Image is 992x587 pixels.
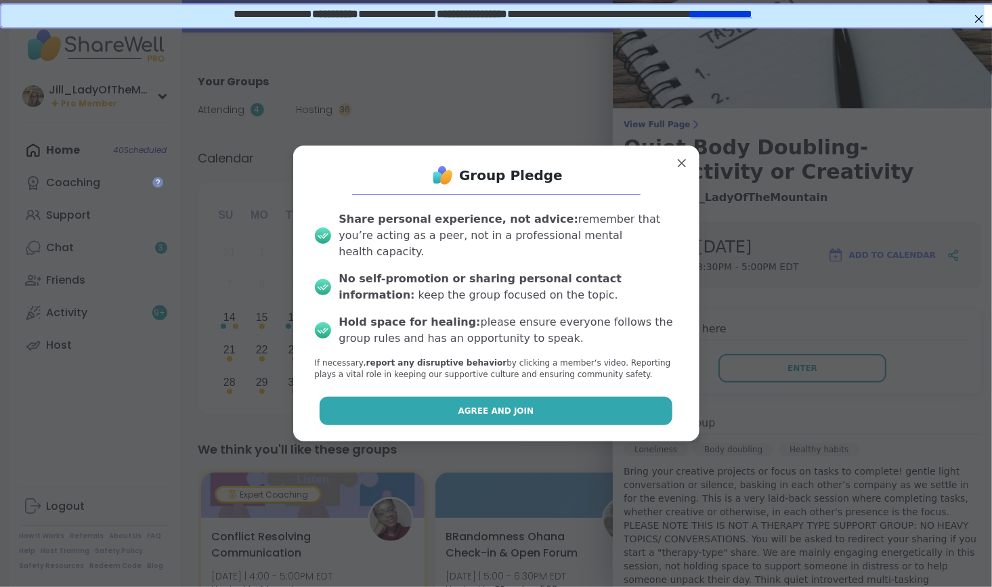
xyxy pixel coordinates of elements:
div: please ensure everyone follows the group rules and has an opportunity to speak. [339,314,678,347]
span: Agree and Join [458,405,534,417]
b: report any disruptive behavior [366,358,507,368]
iframe: Spotlight [152,177,163,188]
b: Hold space for healing: [339,316,481,328]
button: Agree and Join [320,397,672,425]
h1: Group Pledge [459,166,563,185]
b: Share personal experience, not advice: [339,213,579,225]
div: remember that you’re acting as a peer, not in a professional mental health capacity. [339,211,678,260]
div: keep the group focused on the topic. [339,271,678,303]
p: If necessary, by clicking a member‘s video. Reporting plays a vital role in keeping our supportiv... [315,357,678,381]
b: No self-promotion or sharing personal contact information: [339,272,622,301]
img: ShareWell Logo [429,162,456,189]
